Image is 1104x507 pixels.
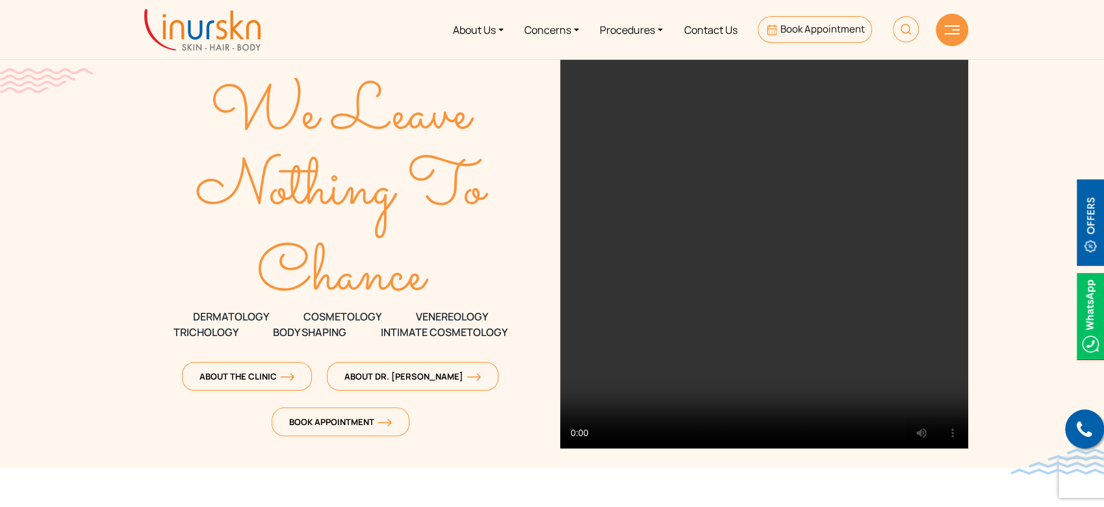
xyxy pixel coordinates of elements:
a: About Us [443,5,514,54]
a: Concerns [514,5,589,54]
span: Intimate Cosmetology [381,324,507,340]
img: bluewave [1010,448,1104,474]
span: COSMETOLOGY [303,309,381,324]
img: orange-arrow [467,373,481,381]
span: Book Appointment [780,22,865,36]
span: Book Appointment [289,416,392,428]
span: VENEREOLOGY [416,309,488,324]
img: offerBt [1077,179,1104,266]
span: Body Shaping [273,324,346,340]
a: Book Appointmentorange-arrow [272,408,409,436]
text: Chance [256,228,428,324]
span: DERMATOLOGY [193,309,269,324]
img: hamLine.svg [944,25,960,34]
img: HeaderSearch [893,16,919,42]
img: orange-arrow [280,373,294,381]
a: About The Clinicorange-arrow [182,362,312,391]
span: TRICHOLOGY [173,324,238,340]
span: About Dr. [PERSON_NAME] [344,370,481,382]
a: Whatsappicon [1077,308,1104,322]
span: About The Clinic [199,370,294,382]
a: Procedures [589,5,673,54]
img: orange-arrow [378,419,392,426]
a: Book Appointment [758,16,871,43]
a: About Dr. [PERSON_NAME]orange-arrow [327,362,498,391]
img: inurskn-logo [144,9,261,51]
text: We Leave [211,67,474,163]
text: Nothing To [196,142,489,238]
a: Contact Us [673,5,747,54]
img: Whatsappicon [1077,273,1104,359]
